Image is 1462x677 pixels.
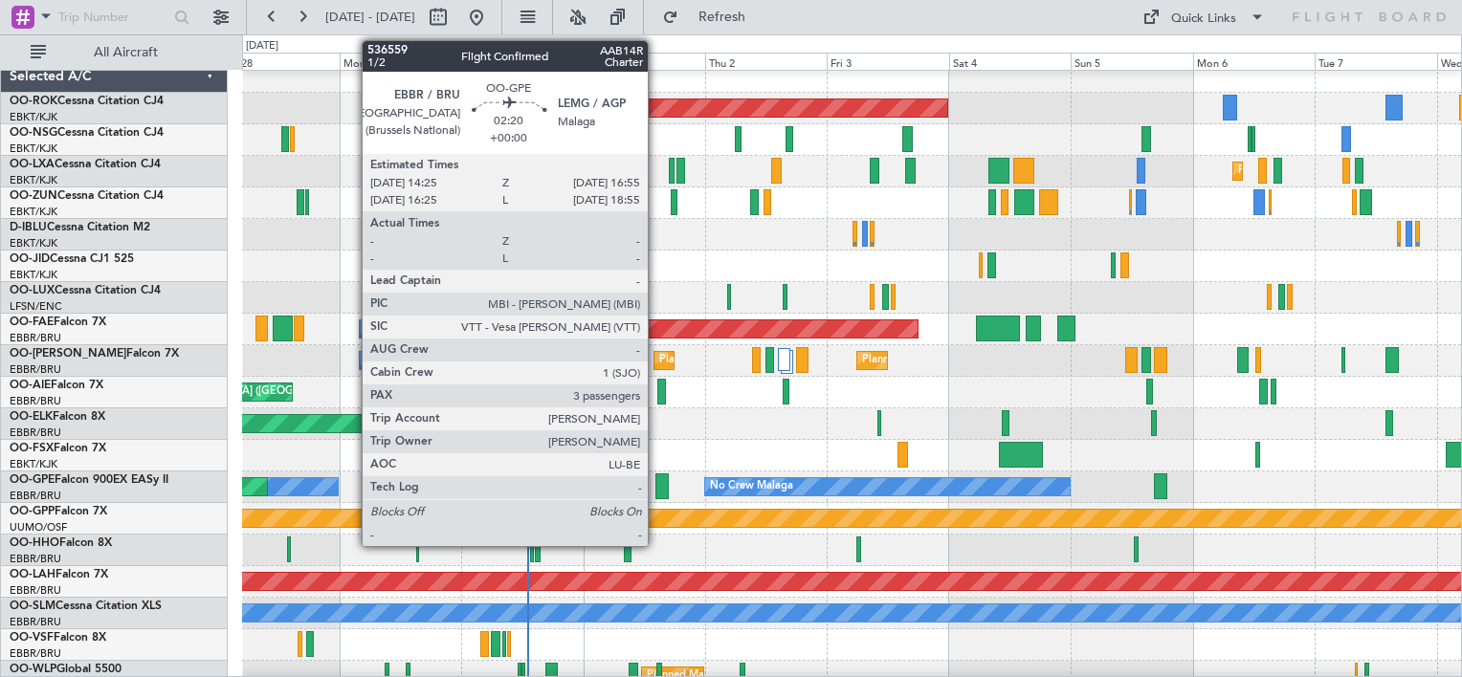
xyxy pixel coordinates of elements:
a: OO-AIEFalcon 7X [10,380,103,391]
a: EBBR/BRU [10,489,61,503]
span: OO-FSX [10,443,54,454]
a: EBKT/KJK [10,205,57,219]
div: Planned Maint Kortrijk-[GEOGRAPHIC_DATA] [1238,157,1461,186]
a: OO-LUXCessna Citation CJ4 [10,285,161,296]
a: EBBR/BRU [10,615,61,629]
a: OO-ELKFalcon 8X [10,411,105,423]
span: OO-GPE [10,474,55,486]
a: OO-LXACessna Citation CJ4 [10,159,161,170]
a: EBBR/BRU [10,552,61,566]
div: Owner Melsbroek Air Base [365,315,495,343]
div: Mon 29 [340,53,461,70]
a: OO-HHOFalcon 8X [10,537,112,549]
span: OO-LUX [10,285,55,296]
a: EBKT/KJK [10,110,57,124]
div: Owner Melsbroek Air Base [365,346,495,375]
a: OO-SLMCessna Citation XLS [10,601,162,612]
div: Thu 2 [705,53,827,70]
span: OO-LAH [10,569,55,580]
a: OO-ROKCessna Citation CJ4 [10,96,164,107]
input: Trip Number [58,3,168,32]
button: Refresh [653,2,768,33]
a: UUMO/OSF [10,520,67,535]
a: D-IBLUCessna Citation M2 [10,222,150,233]
a: EBBR/BRU [10,394,61,408]
a: OO-JIDCessna CJ1 525 [10,253,134,265]
a: EBBR/BRU [10,646,61,661]
div: Quick Links [1171,10,1236,29]
span: OO-NSG [10,127,57,139]
button: All Aircraft [21,37,208,68]
span: OO-[PERSON_NAME] [10,348,126,360]
span: [DATE] - [DATE] [325,9,415,26]
a: OO-FAEFalcon 7X [10,317,106,328]
div: Planned Maint [GEOGRAPHIC_DATA] ([GEOGRAPHIC_DATA] National) [862,346,1208,375]
button: Quick Links [1133,2,1274,33]
div: Wed 1 [584,53,705,70]
a: EBKT/KJK [10,268,57,282]
a: EBKT/KJK [10,142,57,156]
div: Tue 7 [1315,53,1436,70]
div: Planned Maint Kortrijk-[GEOGRAPHIC_DATA] [380,251,603,280]
span: OO-ROK [10,96,57,107]
span: D-IBLU [10,222,47,233]
div: No Crew Malaga [710,472,793,501]
div: [DATE] [246,38,278,55]
a: EBBR/BRU [10,426,61,440]
div: Planned Maint [GEOGRAPHIC_DATA] ([GEOGRAPHIC_DATA] National) [659,346,1006,375]
a: EBBR/BRU [10,583,61,598]
span: All Aircraft [50,46,202,59]
span: OO-SLM [10,601,55,612]
span: OO-JID [10,253,50,265]
div: [DATE] [587,38,619,55]
a: EBBR/BRU [10,331,61,345]
a: EBKT/KJK [10,236,57,251]
span: OO-ZUN [10,190,57,202]
div: AOG Maint Kortrijk-[GEOGRAPHIC_DATA] [433,94,642,122]
span: OO-HHO [10,537,59,549]
a: EBBR/BRU [10,362,61,377]
span: Refresh [682,11,763,24]
div: Tue 30 [461,53,583,70]
span: OO-ELK [10,411,53,423]
span: OO-VSF [10,632,54,644]
a: OO-ZUNCessna Citation CJ4 [10,190,164,202]
a: OO-GPEFalcon 900EX EASy II [10,474,168,486]
span: OO-GPP [10,506,55,517]
a: EBKT/KJK [10,457,57,471]
span: OO-WLP [10,664,56,675]
a: OO-LAHFalcon 7X [10,569,108,580]
a: OO-[PERSON_NAME]Falcon 7X [10,348,179,360]
div: Sun 5 [1071,53,1192,70]
a: OO-WLPGlobal 5500 [10,664,122,675]
div: Sun 28 [217,53,339,70]
div: Fri 3 [827,53,948,70]
a: LFSN/ENC [10,299,62,314]
a: OO-GPPFalcon 7X [10,506,107,517]
a: OO-FSXFalcon 7X [10,443,106,454]
div: Sat 4 [949,53,1071,70]
span: OO-LXA [10,159,55,170]
a: OO-NSGCessna Citation CJ4 [10,127,164,139]
span: OO-AIE [10,380,51,391]
a: EBKT/KJK [10,173,57,187]
a: OO-VSFFalcon 8X [10,632,106,644]
div: AOG Maint Melsbroek Air Base [446,315,599,343]
span: OO-FAE [10,317,54,328]
div: Mon 6 [1193,53,1315,70]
